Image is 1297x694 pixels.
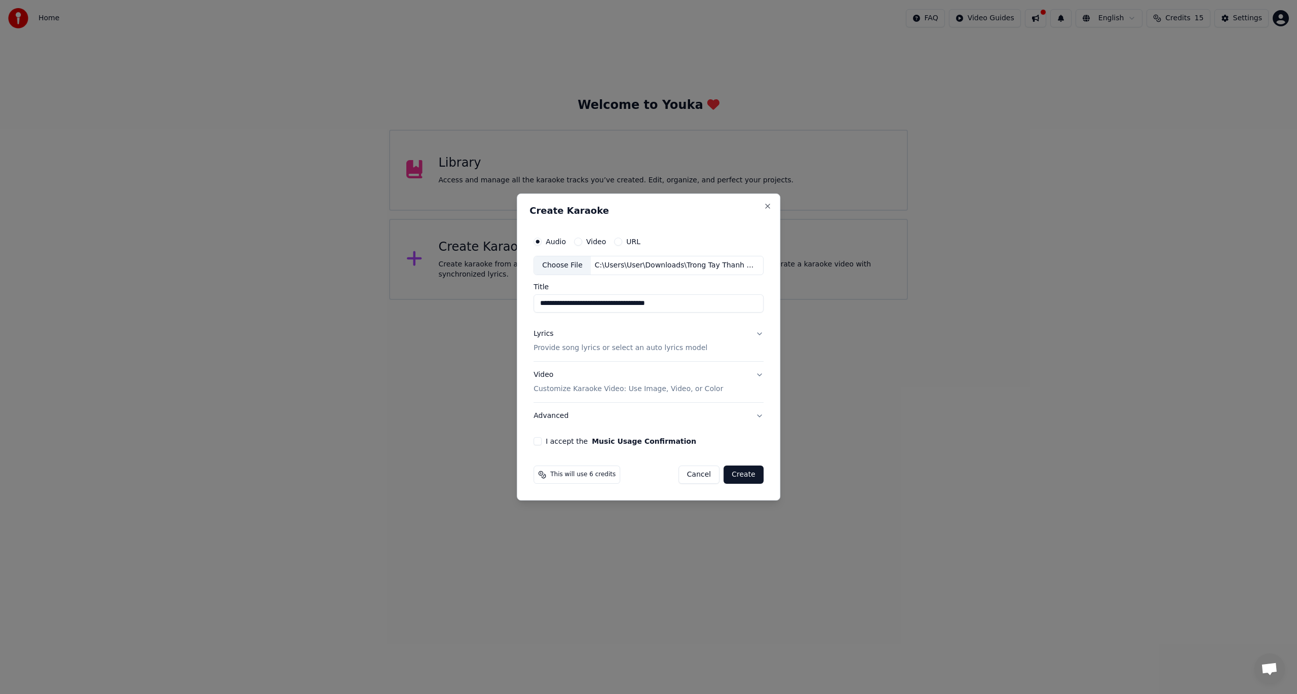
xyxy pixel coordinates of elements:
[550,471,616,479] span: This will use 6 credits
[586,238,606,245] label: Video
[533,403,764,429] button: Advanced
[533,283,764,290] label: Title
[533,321,764,361] button: LyricsProvide song lyrics or select an auto lyrics model
[546,238,566,245] label: Audio
[678,466,719,484] button: Cancel
[626,238,640,245] label: URL
[591,260,763,271] div: C:\Users\User\Downloads\Trong Tay Thanh Nu Co Doi Toi - Thai Chau.wav
[723,466,764,484] button: Create
[533,362,764,402] button: VideoCustomize Karaoke Video: Use Image, Video, or Color
[592,438,696,445] button: I accept the
[534,256,591,275] div: Choose File
[533,384,723,394] p: Customize Karaoke Video: Use Image, Video, or Color
[533,370,723,394] div: Video
[546,438,696,445] label: I accept the
[529,206,768,215] h2: Create Karaoke
[533,329,553,339] div: Lyrics
[533,343,707,353] p: Provide song lyrics or select an auto lyrics model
